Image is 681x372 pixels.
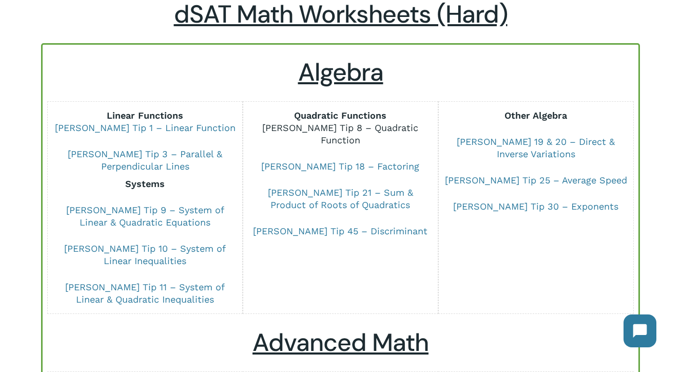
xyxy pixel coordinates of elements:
a: [PERSON_NAME] Tip 3 – Parallel & Perpendicular Lines [68,148,222,172]
a: [PERSON_NAME] Tip 45 – Discriminant [253,226,427,236]
a: [PERSON_NAME] Tip 25 – Average Speed [445,175,627,185]
a: [PERSON_NAME] Tip 8 – Quadratic Function [262,122,418,145]
a: [PERSON_NAME] Tip 1 – Linear Function [55,122,236,133]
a: [PERSON_NAME] Tip 10 – System of Linear Inequalities [64,243,226,266]
a: [PERSON_NAME] 19 & 20 – Direct & Inverse Variations [457,136,615,159]
a: [PERSON_NAME] Tip 30 – Exponents [453,201,618,212]
iframe: Chatbot [613,304,667,358]
a: [PERSON_NAME] Tip 21 – Sum & Product of Roots of Quadratics [268,187,413,210]
u: Advanced Math [252,326,429,359]
u: Algebra [298,56,383,88]
strong: Linear Functions [107,110,183,121]
b: Systems [125,178,165,189]
a: [PERSON_NAME] Tip 18 – Factoring [261,161,419,172]
strong: Quadratic Functions [294,110,386,121]
a: [PERSON_NAME] Tip 11 – System of Linear & Quadratic Inequalities [65,282,225,305]
b: Other Algebra [504,110,567,121]
a: [PERSON_NAME] Tip 9 – System of Linear & Quadratic Equations [66,204,224,228]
